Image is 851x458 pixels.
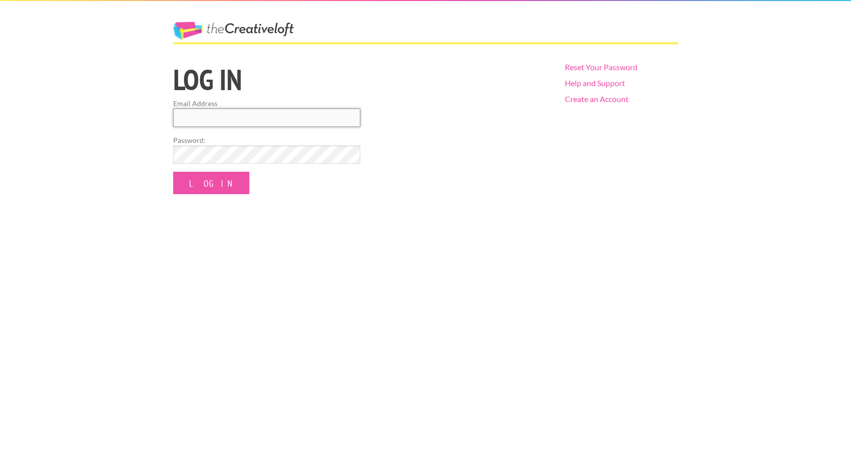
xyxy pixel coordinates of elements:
a: Help and Support [565,78,625,88]
label: Email Address [173,98,360,109]
a: Reset Your Password [565,62,638,72]
a: The Creative Loft [173,22,294,40]
h1: Log in [173,65,548,94]
label: Password: [173,135,360,145]
a: Create an Account [565,94,629,104]
input: Log In [173,172,249,194]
